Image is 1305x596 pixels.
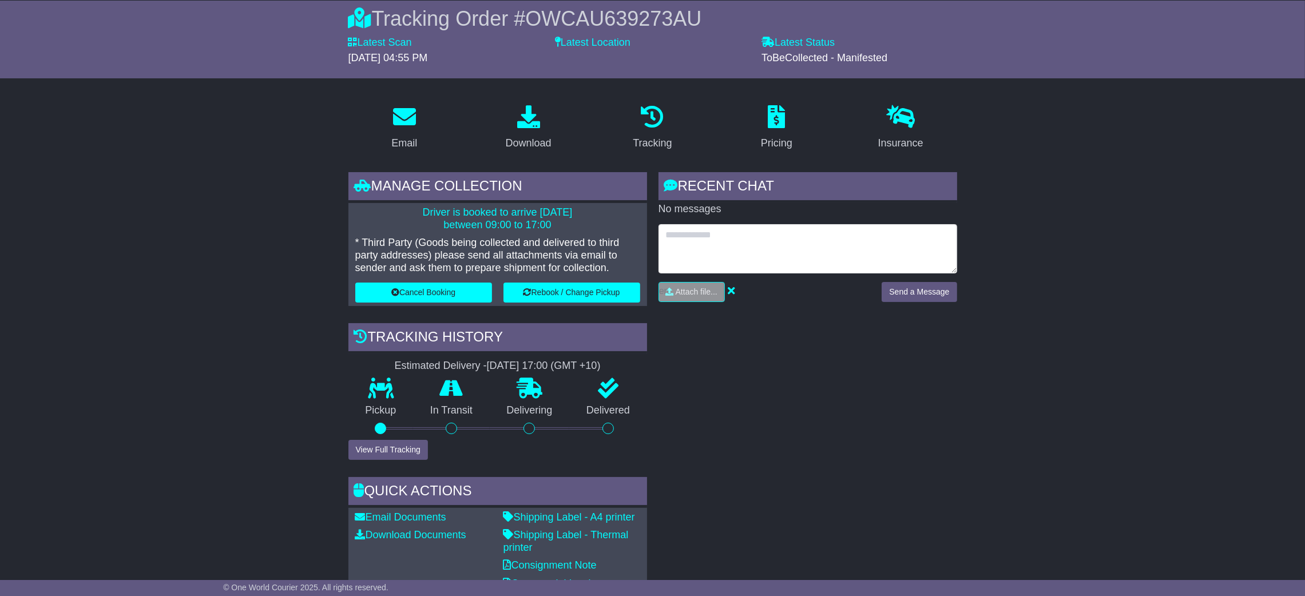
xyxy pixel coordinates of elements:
[490,404,570,417] p: Delivering
[413,404,490,417] p: In Transit
[878,136,923,151] div: Insurance
[525,7,701,30] span: OWCAU639273AU
[348,323,647,354] div: Tracking history
[625,101,679,155] a: Tracking
[355,511,446,523] a: Email Documents
[223,583,388,592] span: © One World Courier 2025. All rights reserved.
[348,440,428,460] button: View Full Tracking
[753,101,800,155] a: Pricing
[355,237,640,274] p: * Third Party (Goods being collected and delivered to third party addresses) please send all atta...
[503,529,629,553] a: Shipping Label - Thermal printer
[355,206,640,231] p: Driver is booked to arrive [DATE] between 09:00 to 17:00
[633,136,672,151] div: Tracking
[555,37,630,49] label: Latest Location
[569,404,647,417] p: Delivered
[659,172,957,203] div: RECENT CHAT
[348,360,647,372] div: Estimated Delivery -
[503,578,602,589] a: Commercial Invoice
[348,6,957,31] div: Tracking Order #
[348,477,647,508] div: Quick Actions
[498,101,559,155] a: Download
[384,101,425,155] a: Email
[348,404,414,417] p: Pickup
[761,136,792,151] div: Pricing
[761,52,887,63] span: ToBeCollected - Manifested
[348,52,428,63] span: [DATE] 04:55 PM
[503,283,640,303] button: Rebook / Change Pickup
[487,360,601,372] div: [DATE] 17:00 (GMT +10)
[503,511,635,523] a: Shipping Label - A4 printer
[348,172,647,203] div: Manage collection
[882,282,957,302] button: Send a Message
[355,283,492,303] button: Cancel Booking
[506,136,552,151] div: Download
[503,559,597,571] a: Consignment Note
[348,37,412,49] label: Latest Scan
[871,101,931,155] a: Insurance
[761,37,835,49] label: Latest Status
[391,136,417,151] div: Email
[659,203,957,216] p: No messages
[355,529,466,541] a: Download Documents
